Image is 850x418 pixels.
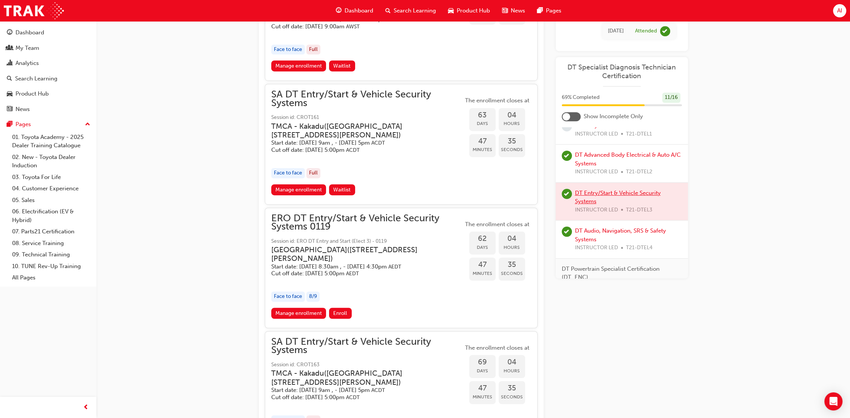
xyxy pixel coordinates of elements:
[469,119,496,128] span: Days
[463,96,531,105] span: The enrollment closes at
[499,358,525,367] span: 04
[3,102,93,116] a: News
[9,151,93,171] a: 02. New - Toyota Dealer Induction
[271,394,451,401] h5: Cut off date: [DATE] 5:00pm
[329,60,355,71] button: Waitlist
[7,29,12,36] span: guage-icon
[7,45,12,52] span: people-icon
[584,112,643,121] span: Show Incomplete Only
[306,168,320,178] div: Full
[271,245,451,263] h3: [GEOGRAPHIC_DATA] ( [STREET_ADDRESS][PERSON_NAME] )
[271,292,305,302] div: Face to face
[271,90,463,107] span: SA DT Entry/Start & Vehicle Security Systems
[7,60,12,67] span: chart-icon
[537,6,543,15] span: pages-icon
[635,28,657,35] div: Attended
[333,63,351,69] span: Waitlist
[271,122,451,140] h3: TMCA - Kakadu ( [GEOGRAPHIC_DATA][STREET_ADDRESS][PERSON_NAME] )
[329,184,355,195] button: Waitlist
[15,28,44,37] div: Dashboard
[15,89,49,98] div: Product Hub
[575,227,666,243] a: DT Audio, Navigation, SRS & Safety Systems
[499,261,525,269] span: 35
[562,151,572,161] span: learningRecordVerb_ATTEND-icon
[499,243,525,252] span: Hours
[837,6,842,15] span: AI
[371,140,385,146] span: Australian Central Daylight Time ACDT
[562,227,572,237] span: learningRecordVerb_ATTEND-icon
[3,117,93,131] button: Pages
[271,361,463,369] span: Session id: CROT163
[499,384,525,393] span: 35
[9,272,93,284] a: All Pages
[3,41,93,55] a: My Team
[824,392,842,410] div: Open Intercom Messenger
[608,27,624,35] div: Wed Aug 29 2018 23:30:00 GMT+0930 (Australian Central Standard Time)
[3,24,93,117] button: DashboardMy TeamAnalyticsSearch LearningProduct HubNews
[3,87,93,101] a: Product Hub
[271,60,326,71] a: Manage enrollment
[346,270,359,277] span: Australian Eastern Daylight Time AEDT
[346,394,360,401] span: Australian Central Daylight Time ACDT
[3,72,93,86] a: Search Learning
[271,338,463,355] span: SA DT Entry/Start & Vehicle Security Systems
[333,187,351,193] span: Waitlist
[15,105,30,114] div: News
[271,214,531,322] button: ERO DT Entry/Start & Vehicle Security Systems 0119Session id: ERO DT Entry and Start (Elect 3) - ...
[511,6,525,15] span: News
[3,56,93,70] a: Analytics
[271,23,451,30] h5: Cut off date: [DATE] 9:00am
[660,26,670,36] span: learningRecordVerb_ATTEND-icon
[496,3,531,19] a: news-iconNews
[502,6,508,15] span: news-icon
[271,237,463,246] span: Session id: ERO DT Entry and Start (Elect 3) - 0119
[469,393,496,401] span: Minutes
[7,76,12,82] span: search-icon
[271,147,451,154] h5: Cut off date: [DATE] 5:00pm
[9,238,93,249] a: 08. Service Training
[499,119,525,128] span: Hours
[346,147,360,153] span: Australian Central Daylight Time ACDT
[575,244,618,252] span: INSTRUCTOR LED
[330,3,379,19] a: guage-iconDashboard
[271,45,305,55] div: Face to face
[9,131,93,151] a: 01. Toyota Academy - 2025 Dealer Training Catalogue
[575,130,618,139] span: INSTRUCTOR LED
[562,63,682,80] a: DT Specialist Diagnosis Technician Certification
[345,6,373,15] span: Dashboard
[562,93,600,102] span: 69 % Completed
[833,4,846,17] button: AI
[385,6,391,15] span: search-icon
[499,393,525,401] span: Seconds
[469,145,496,154] span: Minutes
[9,183,93,194] a: 04. Customer Experience
[306,292,320,302] div: 8 / 9
[499,367,525,375] span: Hours
[15,120,31,129] div: Pages
[562,189,572,199] span: learningRecordVerb_ATTEND-icon
[7,91,12,97] span: car-icon
[9,171,93,183] a: 03. Toyota For Life
[546,6,561,15] span: Pages
[469,384,496,393] span: 47
[469,111,496,120] span: 63
[336,6,342,15] span: guage-icon
[575,151,681,167] a: DT Advanced Body Electrical & Auto A/C Systems
[469,234,496,243] span: 62
[499,111,525,120] span: 04
[15,44,39,52] div: My Team
[306,45,320,55] div: Full
[4,2,64,19] img: Trak
[457,6,490,15] span: Product Hub
[9,206,93,226] a: 06. Electrification (EV & Hybrid)
[469,269,496,278] span: Minutes
[463,220,531,229] span: The enrollment closes at
[271,168,305,178] div: Face to face
[531,3,567,19] a: pages-iconPages
[9,194,93,206] a: 05. Sales
[626,168,652,176] span: T21-DTEL2
[626,244,652,252] span: T21-DTEL4
[562,265,676,282] span: DT Powertrain Specialist Certification (DT_ENC)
